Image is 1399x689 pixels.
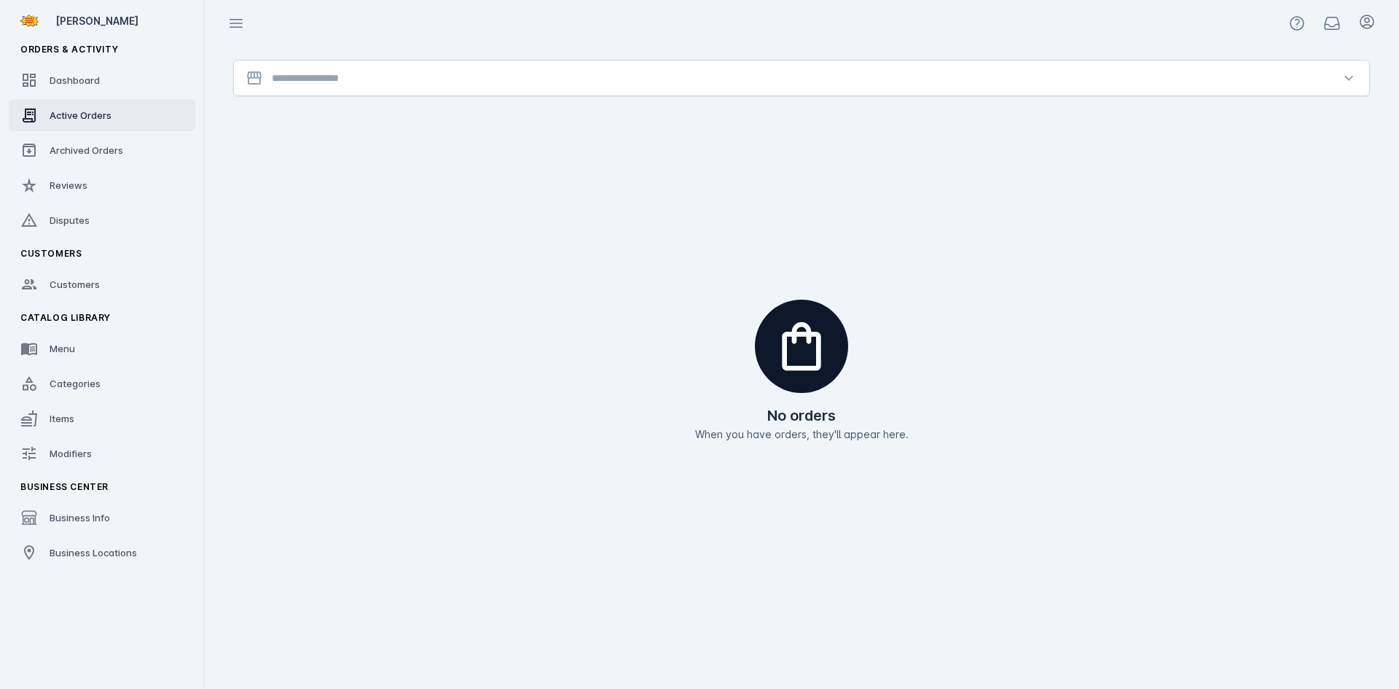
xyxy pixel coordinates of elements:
a: Business Info [9,502,195,534]
span: Archived Orders [50,144,123,156]
a: Modifiers [9,437,195,470]
span: Catalog Library [20,312,111,323]
span: Customers [20,248,82,259]
span: Customers [50,279,100,290]
span: Items [50,413,74,424]
a: Active Orders [9,99,195,131]
a: Dashboard [9,64,195,96]
span: Dashboard [50,74,100,86]
a: Menu [9,332,195,365]
a: Items [9,402,195,435]
p: When you have orders, they'll appear here. [695,427,909,442]
a: Customers [9,268,195,300]
div: [PERSON_NAME] [55,13,189,28]
span: Categories [50,378,101,389]
span: Business Center [20,481,109,492]
span: Modifiers [50,448,92,459]
input: Location [272,69,1331,87]
a: Disputes [9,204,195,236]
a: Business Locations [9,537,195,569]
h2: No orders [767,405,836,427]
a: Categories [9,367,195,400]
a: Reviews [9,169,195,201]
span: Reviews [50,179,87,191]
span: Business Locations [50,547,137,558]
span: Orders & Activity [20,44,118,55]
span: Disputes [50,214,90,226]
a: Archived Orders [9,134,195,166]
span: Menu [50,343,75,354]
span: Active Orders [50,109,111,121]
span: Business Info [50,512,110,523]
